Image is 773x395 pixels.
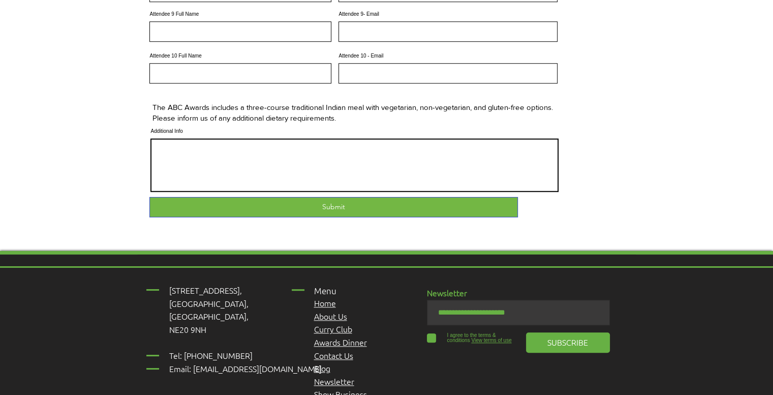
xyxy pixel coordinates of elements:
label: Attendee 10 - Email [338,53,558,59]
button: Submit [149,197,518,217]
p: The ABC Awards includes a three-course traditional Indian meal with vegetarian, non-vegetarian, a... [152,102,555,123]
button: SUBSCRIBE [526,332,610,353]
span: [STREET_ADDRESS], [169,285,242,296]
span: I agree to the terms & conditions [447,332,496,343]
label: Attendee 10 Full Name [149,53,331,59]
label: Attendee 9- Email [338,12,558,17]
span: Submit [322,202,345,212]
span: [GEOGRAPHIC_DATA], [169,298,249,309]
span: SUBSCRIBE [547,336,588,348]
span: [GEOGRAPHIC_DATA], [169,311,249,322]
label: Attendee 9 Full Name [149,12,331,17]
a: About Us [314,311,347,322]
span: Menu [314,285,336,296]
span: View terms of use [471,337,511,343]
a: Curry Club [314,323,352,334]
span: Newsletter [427,287,467,298]
a: Newsletter [314,376,354,387]
label: Additional Info [150,129,559,134]
span: Tel: [PHONE_NUMBER] Email: [EMAIL_ADDRESS][DOMAIN_NAME] [169,350,322,374]
a: Home [314,297,336,308]
a: Blog [314,362,330,374]
a: Awards Dinner [314,336,367,348]
span: NE20 9NH [169,324,206,335]
a: View terms of use [470,337,512,343]
a: Contact Us [314,350,353,361]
